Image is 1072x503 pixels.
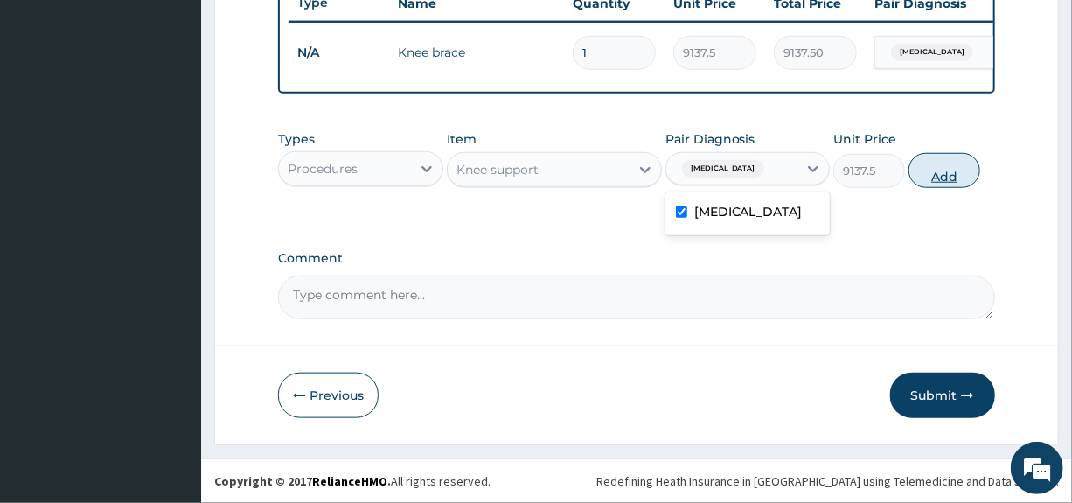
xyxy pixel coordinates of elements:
label: Item [447,130,477,148]
label: Pair Diagnosis [665,130,755,148]
label: [MEDICAL_DATA] [694,203,803,220]
div: Procedures [288,160,358,178]
td: Knee brace [389,35,564,70]
label: Types [278,132,315,147]
strong: Copyright © 2017 . [214,473,391,489]
textarea: Type your message and hit 'Enter' [9,325,333,387]
a: RelianceHMO [312,473,387,489]
label: Unit Price [833,130,896,148]
div: Chat with us now [91,98,294,121]
button: Add [908,153,980,188]
span: [MEDICAL_DATA] [682,160,764,178]
button: Previous [278,373,379,418]
div: Redefining Heath Insurance in [GEOGRAPHIC_DATA] using Telemedicine and Data Science! [596,472,1059,490]
div: Knee support [456,161,539,178]
footer: All rights reserved. [201,458,1072,503]
div: Minimize live chat window [287,9,329,51]
span: We're online! [101,144,241,321]
label: Comment [278,251,994,266]
img: d_794563401_company_1708531726252_794563401 [32,87,71,131]
td: N/A [289,37,389,69]
button: Submit [890,373,995,418]
span: [MEDICAL_DATA] [891,44,973,61]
